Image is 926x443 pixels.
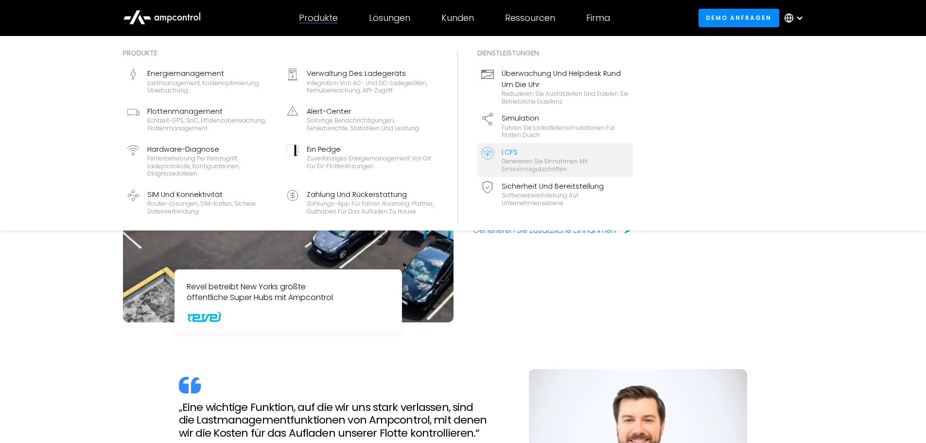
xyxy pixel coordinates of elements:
[699,9,779,27] a: Demo anfragen
[477,64,633,109] a: Überwachung und Helpdesk rund um die UhrReduzieren Sie Ausfallzeiten und erzielen Sie betrieblich...
[502,147,629,158] div: LCFS
[307,189,434,200] div: Zahlung und Rückerstattung
[307,79,434,94] div: Integration von AC- und DC-Ladegeräten, Fernüberwachung, API-Zugriff
[187,282,390,303] p: Revel betreibt New Yorks größte öffentliche Super Hubs mit Ampcontrol
[502,68,629,90] div: Überwachung und Helpdesk rund um die Uhr
[477,48,633,58] div: Dienstleistungen
[147,155,275,177] div: Fehlerbehebung per Fernzugriff, Ladeprotokolle, Konfigurationen, Diagnosedateien
[586,13,610,23] div: Firma
[502,158,629,173] div: Generieren Sie Einnahmen mit Emissionsgutschriften
[123,64,279,98] a: EnergiemanagementLastmanagement, Kostenoptimierung, Überbuchung
[282,185,438,219] a: Zahlung und RückerstattungZahlungs-App für Fahrer, Roaming-Partner, Guthaben für das Aufladen zu ...
[147,79,275,94] div: Lastmanagement, Kostenoptimierung, Überbuchung
[299,13,338,23] div: Produkte
[502,90,629,105] div: Reduzieren Sie Ausfallzeiten und erzielen Sie betriebliche Exzellenz
[502,113,629,124] div: Simulation
[307,144,434,155] div: Ein Pedge
[441,13,474,23] div: Kunden
[307,200,434,215] div: Zahlungs-App für Fahrer, Roaming-Partner, Guthaben für das Aufladen zu Hause
[147,189,275,200] div: SIM und Konnektivität
[369,13,410,23] div: Lösungen
[505,13,555,23] div: Ressourcen
[282,64,438,98] a: Verwaltung des LadegerätsIntegration von AC- und DC-Ladegeräten, Fernüberwachung, API-Zugriff
[123,140,279,181] a: Hardware-DiagnoseFehlerbehebung per Fernzugriff, Ladeprotokolle, Konfigurationen, Diagnosedateien
[179,377,201,393] img: quote icon
[123,48,438,58] div: Produkte
[282,140,438,181] a: Ein PedgeZuverlässiges Energiemanagement vor Ort für EV-Flottenlösungen
[123,102,279,136] a: FlottenmanagementEchtzeit-GPS, SoC, Effizienzüberwachung, Flottenmanagement
[307,155,434,170] div: Zuverlässiges Energiemanagement vor Ort für EV-Flottenlösungen
[477,143,633,177] a: LCFSGenerieren Sie Einnahmen mit Emissionsgutschriften
[502,181,629,192] div: Sicherheit und Bereitstellung
[179,401,509,440] h2: „Eine wichtige Funktion, auf die wir uns stark verlassen, sind die Lastmanagementfunktionen von A...
[477,177,633,211] a: Sicherheit und BereitstellungSoftwarebereitstellung auf Unternehmensebene
[147,106,275,117] div: Flottenmanagement
[187,311,222,322] img: Revel Logo
[502,192,629,207] div: Softwarebereitstellung auf Unternehmensebene
[477,109,633,143] a: SimulationFühren Sie Ladestellensimulationen für Flotten durch
[123,185,279,219] a: SIM und KonnektivitätRouter-Lösungen, SIM-Karten, sichere Datenverbindung
[282,102,438,136] a: Alert-CenterSofortige Benachrichtigungen, Fehlerberichte, Statistiken und Leistung
[307,117,434,132] div: Sofortige Benachrichtigungen, Fehlerberichte, Statistiken und Leistung
[147,117,275,132] div: Echtzeit-GPS, SoC, Effizienzüberwachung, Flottenmanagement
[307,68,434,79] div: Verwaltung des Ladegeräts
[502,124,629,139] div: Führen Sie Ladestellensimulationen für Flotten durch
[307,106,434,117] div: Alert-Center
[147,68,275,79] div: Energiemanagement
[147,144,275,155] div: Hardware-Diagnose
[147,200,275,215] div: Router-Lösungen, SIM-Karten, sichere Datenverbindung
